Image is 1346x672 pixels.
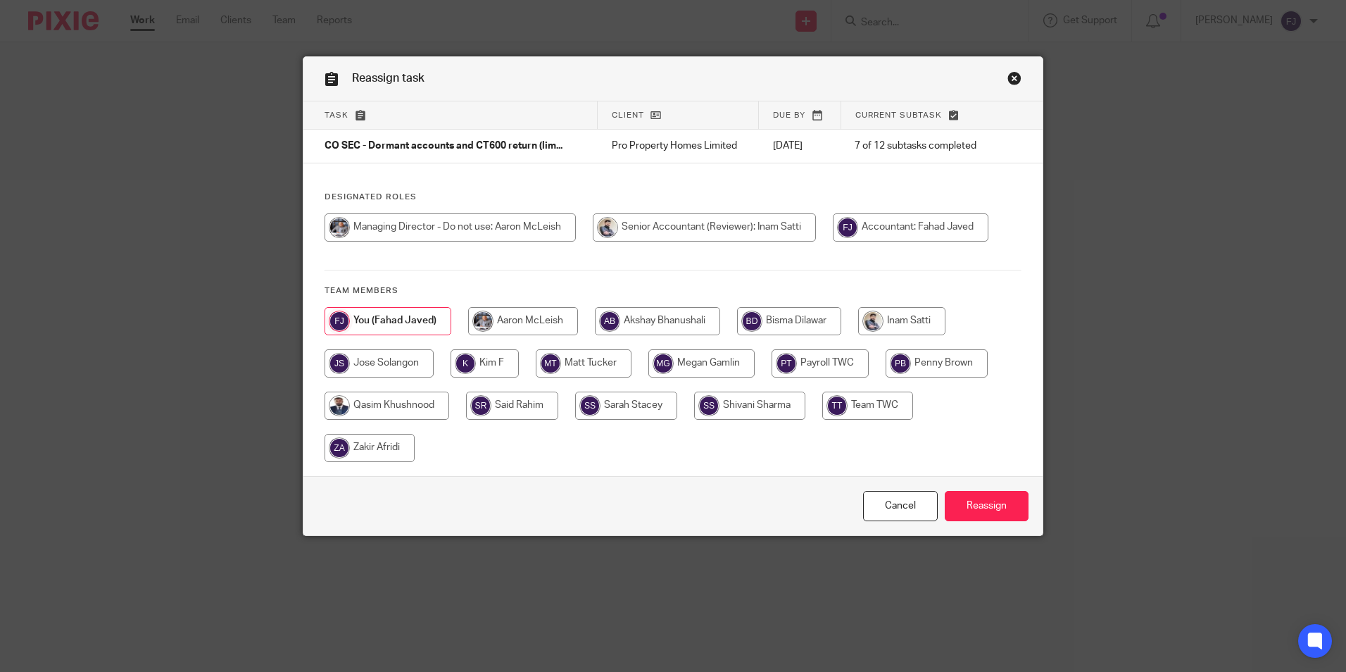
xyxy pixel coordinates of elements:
[945,491,1029,521] input: Reassign
[1007,71,1021,90] a: Close this dialog window
[325,142,562,151] span: CO SEC - Dormant accounts and CT600 return (lim...
[773,111,805,119] span: Due by
[841,130,998,163] td: 7 of 12 subtasks completed
[855,111,942,119] span: Current subtask
[863,491,938,521] a: Close this dialog window
[325,192,1021,203] h4: Designated Roles
[325,111,348,119] span: Task
[612,111,644,119] span: Client
[352,73,424,84] span: Reassign task
[325,285,1021,297] h4: Team members
[612,139,745,153] p: Pro Property Homes Limited
[773,139,827,153] p: [DATE]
